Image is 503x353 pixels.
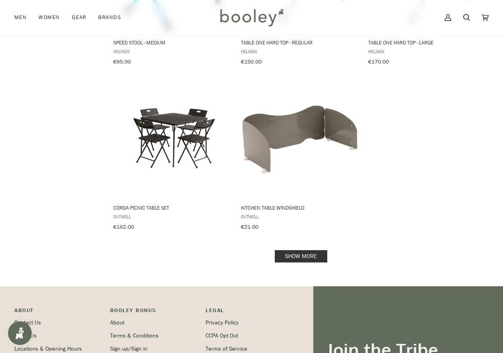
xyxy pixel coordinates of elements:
img: Outwell Kitchen Table Windshield - Booley Galway [240,79,359,198]
span: Table One Hard Top - Large [368,39,486,46]
span: Table One Hard Top - Regular [241,39,358,46]
span: €170.00 [368,58,389,66]
span: Helinox [113,48,231,55]
p: Pipeline_Footer Main [14,306,102,318]
span: Corda Picnic Table Set [113,204,231,211]
p: Booley Bonus [110,306,198,318]
a: Sign up/Sign in [110,345,148,353]
img: Outwell Corda Picnic Table Set - Booley Galway [113,79,232,198]
span: €21.00 [241,223,258,231]
p: Pipeline_Footer Sub [206,306,293,318]
span: Outwell [113,213,231,220]
a: Privacy Policy [206,319,239,326]
iframe: Button to open loyalty program pop-up [8,321,32,345]
span: Kitchen Table Windshield [241,204,358,211]
a: Show more [275,250,327,262]
a: Contact Us [14,319,41,326]
span: Helinox [241,48,358,55]
a: Corda Picnic Table Set [112,79,232,233]
span: Women [39,14,60,21]
span: Brands [98,14,121,21]
img: Booley [217,6,286,29]
span: Outwell [241,213,358,220]
div: Pagination [113,253,489,260]
a: Locations & Opening Hours [14,345,82,353]
a: Terms of Service [206,345,247,353]
span: €150.00 [241,58,262,66]
span: €162.00 [113,223,134,231]
a: About [110,319,124,326]
span: Gear [72,14,87,21]
a: Kitchen Table Windshield [240,79,359,233]
a: CCPA Opt Out [206,332,238,339]
span: Men [14,14,27,21]
span: €95.00 [113,58,131,66]
span: Helinox [368,48,486,55]
a: Terms & Conditions [110,332,159,339]
span: Speed Stool - Medium [113,39,231,46]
